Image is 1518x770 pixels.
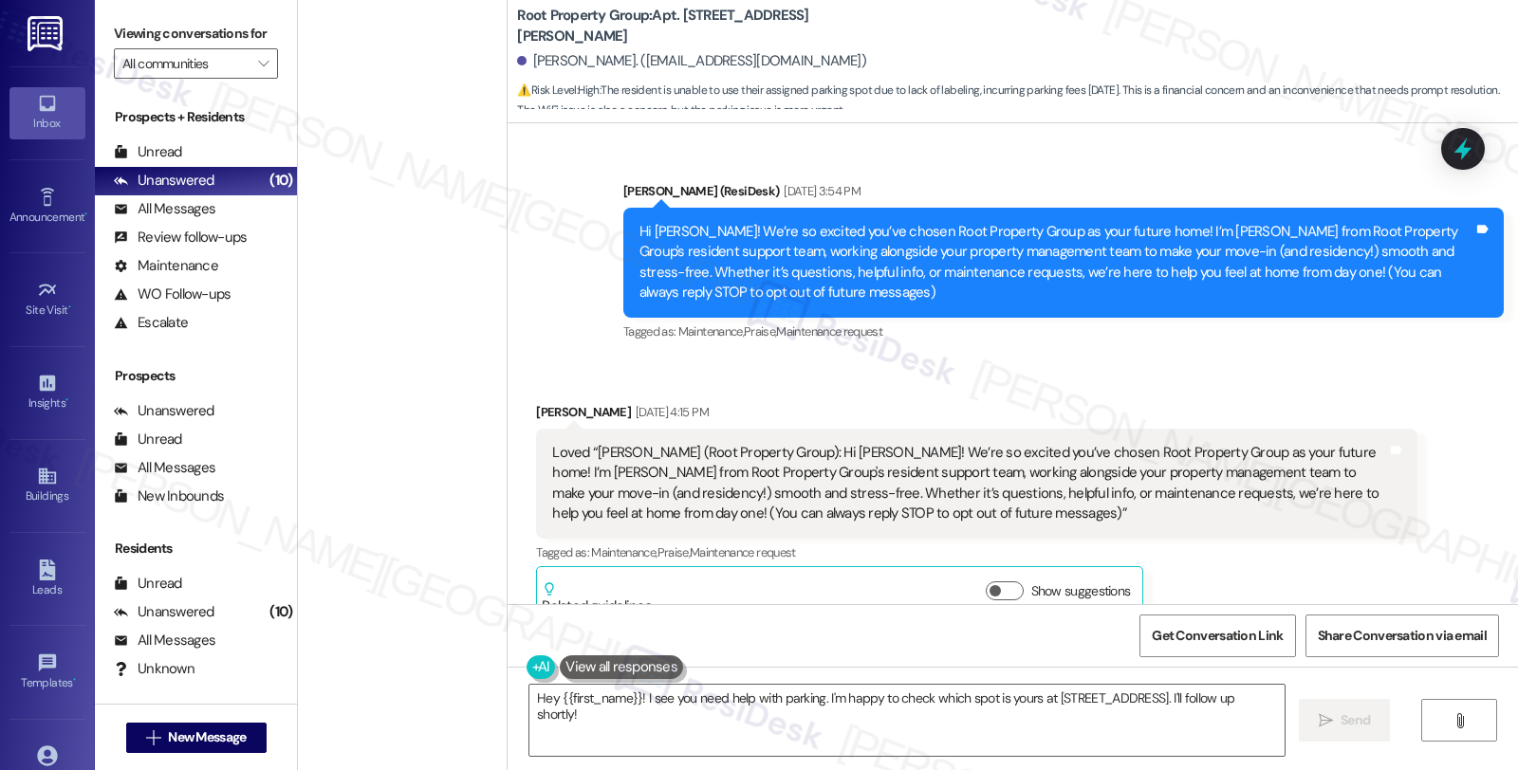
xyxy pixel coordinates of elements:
div: Related guidelines [542,581,652,616]
a: Site Visit • [9,274,85,325]
span: Praise , [744,323,776,339]
span: • [68,301,71,314]
div: All Messages [114,458,215,478]
div: [PERSON_NAME]. ([EMAIL_ADDRESS][DOMAIN_NAME]) [517,51,866,71]
input: All communities [122,48,248,79]
i:  [146,730,160,745]
div: Maintenance [114,256,218,276]
i:  [1319,713,1333,728]
a: Insights • [9,367,85,418]
span: Get Conversation Link [1152,626,1283,646]
div: Unread [114,430,182,449]
div: [DATE] 4:15 PM [631,402,709,422]
i:  [258,56,268,71]
div: Unread [114,142,182,162]
div: Unread [114,574,182,594]
b: Root Property Group: Apt. [STREET_ADDRESS][PERSON_NAME] [517,6,897,46]
div: WO Follow-ups [114,284,231,304]
span: Maintenance , [678,323,744,339]
span: Praise , [657,544,690,560]
div: Unanswered [114,171,214,191]
div: Tagged as: [623,318,1504,345]
span: • [73,673,76,687]
a: Templates • [9,647,85,698]
img: ResiDesk Logo [28,16,66,51]
div: Prospects + Residents [95,107,297,127]
div: All Messages [114,199,215,219]
div: [PERSON_NAME] [536,402,1416,429]
div: Unanswered [114,401,214,421]
div: Loved “[PERSON_NAME] (Root Property Group): Hi [PERSON_NAME]! We’re so excited you’ve chosen Root... [552,443,1386,524]
span: • [65,394,68,407]
span: Maintenance request [776,323,882,339]
div: All Messages [114,631,215,651]
button: Share Conversation via email [1305,614,1499,657]
div: Review follow-ups [114,228,247,247]
span: • [84,208,87,221]
span: Maintenance request [690,544,796,560]
div: Hi [PERSON_NAME]! We’re so excited you’ve chosen Root Property Group as your future home! I’m [PE... [639,222,1473,303]
span: Send [1341,710,1370,730]
div: Unanswered [114,602,214,622]
label: Viewing conversations for [114,19,278,48]
span: Maintenance , [591,544,657,560]
a: Leads [9,554,85,605]
div: [PERSON_NAME] (ResiDesk) [623,181,1504,208]
span: Share Conversation via email [1318,626,1487,646]
div: (10) [265,166,297,195]
span: : The resident is unable to use their assigned parking spot due to lack of labeling, incurring pa... [517,81,1518,121]
div: [DATE] 3:54 PM [779,181,861,201]
strong: ⚠️ Risk Level: High [517,82,599,98]
label: Show suggestions [1031,581,1131,601]
div: Unknown [114,659,194,679]
a: Inbox [9,87,85,138]
div: Prospects [95,366,297,386]
div: Tagged as: [536,539,1416,566]
button: New Message [126,723,267,753]
textarea: Hey {{first_name}}! I see you need help with parking. I'm happy to check which spot is yours at [... [529,685,1285,756]
div: New Inbounds [114,486,224,506]
span: New Message [168,727,246,747]
button: Send [1299,699,1391,742]
a: Buildings [9,460,85,511]
i:  [1453,713,1467,728]
div: Escalate [114,313,188,333]
div: Residents [95,539,297,559]
div: (10) [265,597,297,627]
button: Get Conversation Link [1139,614,1295,657]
